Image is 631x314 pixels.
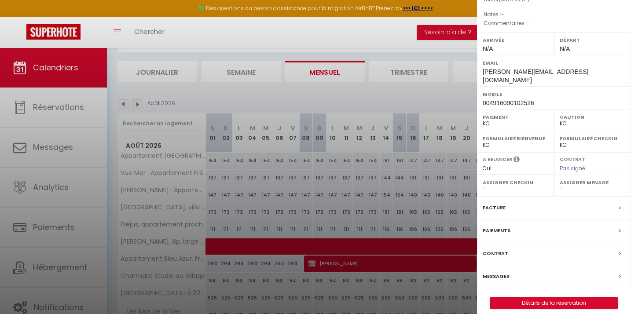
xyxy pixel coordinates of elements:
a: Détails de la réservation [491,297,617,309]
label: Paiements [483,226,510,235]
span: [PERSON_NAME][EMAIL_ADDRESS][DOMAIN_NAME] [483,68,588,84]
label: Formulaire Bienvenue [483,134,548,143]
span: N/A [483,45,493,52]
label: Contrat [560,156,585,161]
label: Départ [560,36,625,44]
span: - [527,19,530,27]
span: 004916090102526 [483,99,534,106]
label: Assigner Menage [560,178,625,187]
label: Mobile [483,90,625,99]
label: Assigner Checkin [483,178,548,187]
label: Arrivée [483,36,548,44]
span: - [501,11,504,18]
label: Formulaire Checkin [560,134,625,143]
p: Commentaires : [484,19,624,28]
i: Sélectionner OUI si vous souhaiter envoyer les séquences de messages post-checkout [514,156,520,165]
label: Paiement [483,113,548,121]
label: Facture [483,203,506,212]
label: Email [483,58,625,67]
label: Contrat [483,249,508,258]
label: Caution [560,113,625,121]
button: Détails de la réservation [490,297,618,309]
span: N/A [560,45,570,52]
p: Notes : [484,10,624,19]
span: Pas signé [560,164,585,172]
label: A relancer [483,156,512,163]
label: Messages [483,272,510,281]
